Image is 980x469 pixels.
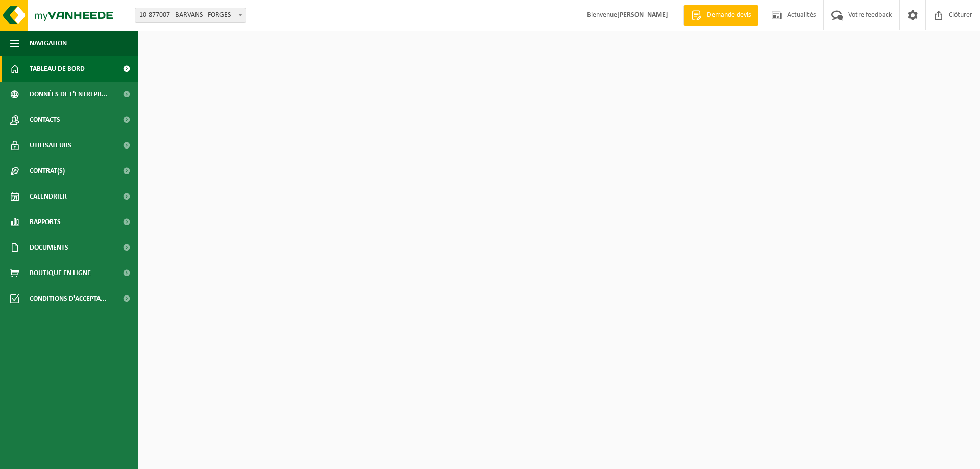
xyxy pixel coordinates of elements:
span: Rapports [30,209,61,235]
span: Documents [30,235,68,260]
span: 10-877007 - BARVANS - FORGES [135,8,246,22]
span: Utilisateurs [30,133,71,158]
span: Demande devis [704,10,753,20]
span: 10-877007 - BARVANS - FORGES [135,8,246,23]
span: Conditions d'accepta... [30,286,107,311]
span: Données de l'entrepr... [30,82,108,107]
span: Tableau de bord [30,56,85,82]
span: Contacts [30,107,60,133]
span: Calendrier [30,184,67,209]
span: Navigation [30,31,67,56]
a: Demande devis [683,5,758,26]
span: Contrat(s) [30,158,65,184]
strong: [PERSON_NAME] [617,11,668,19]
span: Boutique en ligne [30,260,91,286]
